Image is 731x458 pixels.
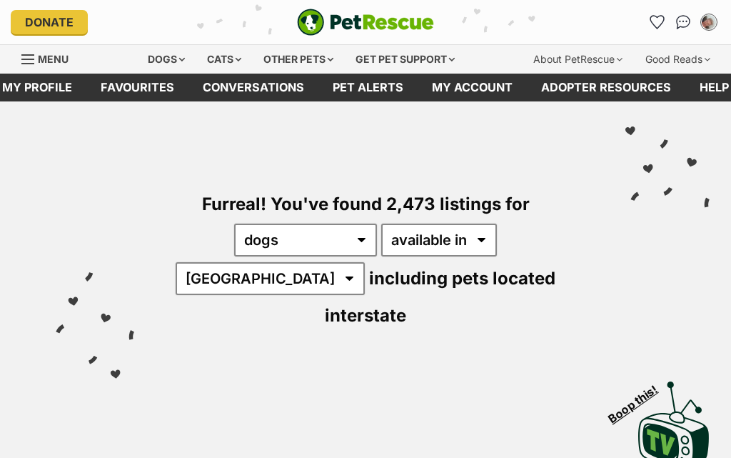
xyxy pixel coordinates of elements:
a: My account [418,74,527,101]
img: chat-41dd97257d64d25036548639549fe6c8038ab92f7586957e7f3b1b290dea8141.svg [676,15,691,29]
a: Favourites [646,11,669,34]
a: Donate [11,10,88,34]
a: Conversations [672,11,695,34]
a: conversations [188,74,318,101]
a: Adopter resources [527,74,685,101]
div: Get pet support [346,45,465,74]
ul: Account quick links [646,11,720,34]
span: including pets located interstate [325,268,555,326]
div: Other pets [253,45,343,74]
div: Good Reads [635,45,720,74]
div: About PetRescue [523,45,632,74]
a: Favourites [86,74,188,101]
a: Pet alerts [318,74,418,101]
img: Belinda Falkner profile pic [702,15,716,29]
span: Boop this! [606,374,672,425]
img: logo-e224e6f780fb5917bec1dbf3a21bbac754714ae5b6737aabdf751b685950b380.svg [297,9,434,36]
a: PetRescue [297,9,434,36]
button: My account [697,11,720,34]
span: Menu [38,53,69,65]
a: Menu [21,45,79,71]
div: Cats [197,45,251,74]
span: Furreal! You've found 2,473 listings for [202,194,530,214]
div: Dogs [138,45,195,74]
